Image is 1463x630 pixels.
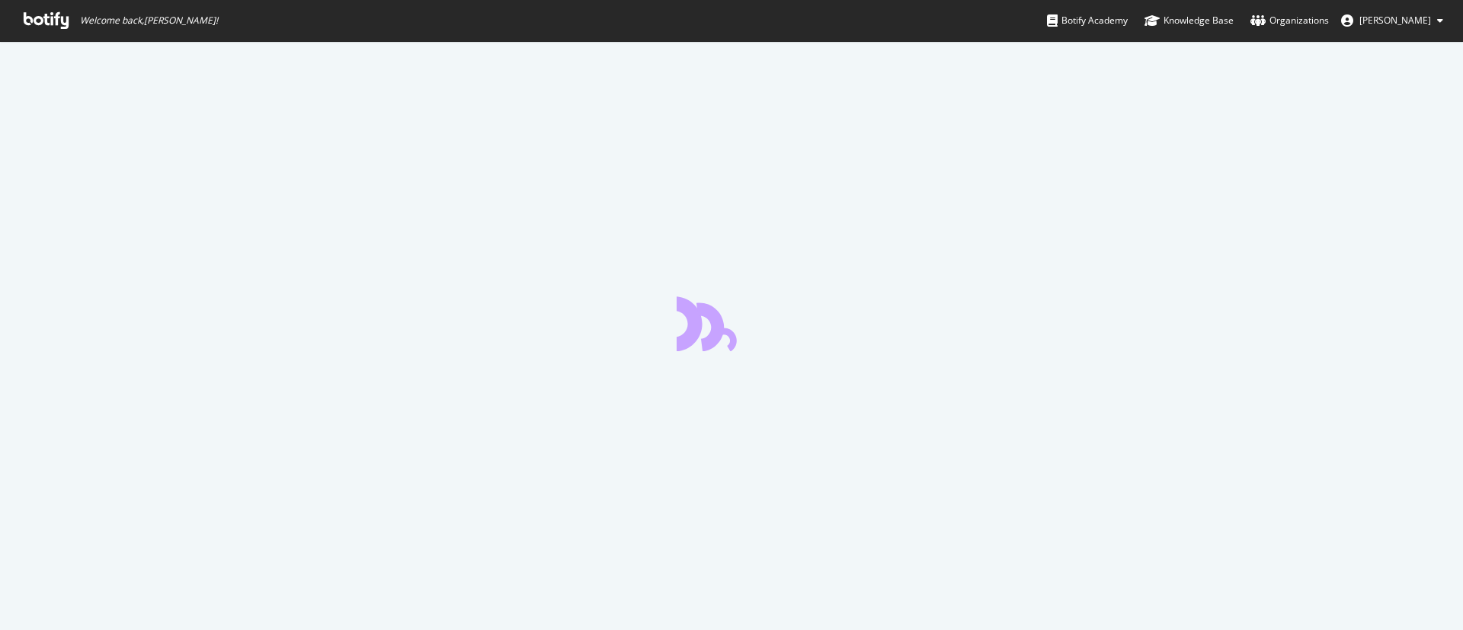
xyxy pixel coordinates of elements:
[80,14,218,27] span: Welcome back, [PERSON_NAME] !
[1250,13,1329,28] div: Organizations
[1359,14,1431,27] span: Isobel Watson
[1329,8,1455,33] button: [PERSON_NAME]
[677,296,786,351] div: animation
[1144,13,1234,28] div: Knowledge Base
[1047,13,1128,28] div: Botify Academy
